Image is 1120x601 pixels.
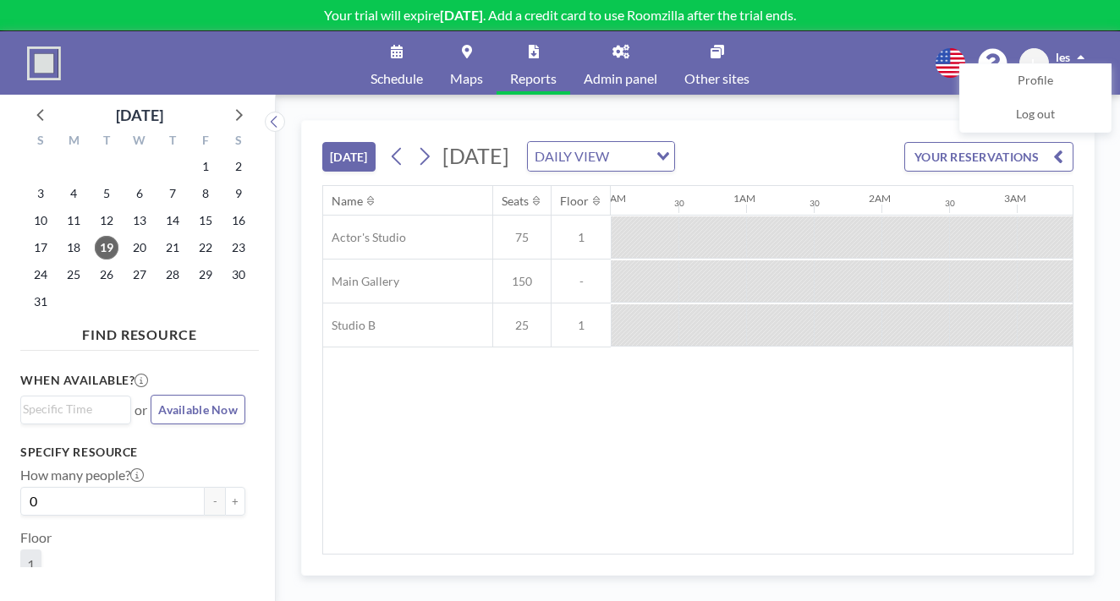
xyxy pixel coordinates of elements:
[151,395,245,424] button: Available Now
[945,198,955,209] div: 30
[20,320,259,343] h4: FIND RESOURCE
[95,182,118,205] span: Tuesday, August 5, 2025
[614,145,646,167] input: Search for option
[194,155,217,178] span: Friday, August 1, 2025
[29,236,52,260] span: Sunday, August 17, 2025
[20,445,245,460] h3: Specify resource
[510,72,557,85] span: Reports
[225,487,245,516] button: +
[27,46,61,80] img: organization-logo
[62,263,85,287] span: Monday, August 25, 2025
[161,182,184,205] span: Thursday, August 7, 2025
[810,198,820,209] div: 30
[960,64,1111,98] a: Profile
[161,209,184,232] span: Thursday, August 14, 2025
[552,230,611,245] span: 1
[158,402,238,417] span: Available Now
[62,182,85,205] span: Monday, August 4, 2025
[29,209,52,232] span: Sunday, August 10, 2025
[493,274,551,289] span: 150
[222,131,255,153] div: S
[20,529,52,546] label: Floor
[371,72,423,85] span: Schedule
[95,263,118,287] span: Tuesday, August 26, 2025
[194,182,217,205] span: Friday, August 8, 2025
[227,209,250,232] span: Saturday, August 16, 2025
[552,274,611,289] span: -
[227,236,250,260] span: Saturday, August 23, 2025
[205,487,225,516] button: -
[161,263,184,287] span: Thursday, August 28, 2025
[25,131,58,153] div: S
[440,7,483,23] b: [DATE]
[20,467,144,484] label: How many people?
[156,131,189,153] div: T
[194,263,217,287] span: Friday, August 29, 2025
[124,131,156,153] div: W
[1018,73,1053,90] span: Profile
[95,236,118,260] span: Tuesday, August 19, 2025
[116,103,163,127] div: [DATE]
[436,31,497,95] a: Maps
[128,209,151,232] span: Wednesday, August 13, 2025
[58,131,91,153] div: M
[531,145,612,167] span: DAILY VIEW
[1016,107,1055,123] span: Log out
[332,194,363,209] div: Name
[29,290,52,314] span: Sunday, August 31, 2025
[62,236,85,260] span: Monday, August 18, 2025
[560,194,589,209] div: Floor
[227,263,250,287] span: Saturday, August 30, 2025
[227,155,250,178] span: Saturday, August 2, 2025
[733,192,755,205] div: 1AM
[323,318,376,333] span: Studio B
[584,72,657,85] span: Admin panel
[23,400,121,418] input: Search for option
[570,31,671,95] a: Admin panel
[189,131,222,153] div: F
[322,142,376,172] button: [DATE]
[1004,192,1026,205] div: 3AM
[29,182,52,205] span: Sunday, August 3, 2025
[135,402,147,418] span: or
[357,31,436,95] a: Schedule
[21,396,130,422] div: Search for option
[528,142,674,171] div: Search for option
[450,72,483,85] span: Maps
[91,131,124,153] div: T
[674,198,684,209] div: 30
[1031,56,1037,71] span: L
[1056,50,1070,64] span: les
[502,194,529,209] div: Seats
[684,72,749,85] span: Other sites
[128,263,151,287] span: Wednesday, August 27, 2025
[62,209,85,232] span: Monday, August 11, 2025
[869,192,891,205] div: 2AM
[161,236,184,260] span: Thursday, August 21, 2025
[493,318,551,333] span: 25
[442,143,509,168] span: [DATE]
[493,230,551,245] span: 75
[960,98,1111,132] a: Log out
[27,556,35,573] span: 1
[323,230,406,245] span: Actor's Studio
[29,263,52,287] span: Sunday, August 24, 2025
[552,318,611,333] span: 1
[323,274,399,289] span: Main Gallery
[671,31,763,95] a: Other sites
[194,209,217,232] span: Friday, August 15, 2025
[128,182,151,205] span: Wednesday, August 6, 2025
[598,192,626,205] div: 12AM
[904,142,1073,172] button: YOUR RESERVATIONS
[194,236,217,260] span: Friday, August 22, 2025
[95,209,118,232] span: Tuesday, August 12, 2025
[128,236,151,260] span: Wednesday, August 20, 2025
[497,31,570,95] a: Reports
[227,182,250,205] span: Saturday, August 9, 2025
